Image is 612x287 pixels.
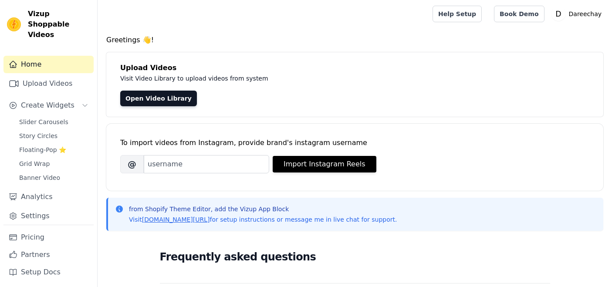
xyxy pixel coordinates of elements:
[120,91,197,106] a: Open Video Library
[555,10,561,18] text: D
[14,172,94,184] a: Banner Video
[3,56,94,73] a: Home
[21,100,74,111] span: Create Widgets
[3,229,94,246] a: Pricing
[120,155,144,173] span: @
[565,6,605,22] p: Dareechay
[3,263,94,281] a: Setup Docs
[3,246,94,263] a: Partners
[106,35,603,45] h4: Greetings 👋!
[144,155,269,173] input: username
[129,205,397,213] p: from Shopify Theme Editor, add the Vizup App Block
[494,6,544,22] a: Book Demo
[120,73,511,84] p: Visit Video Library to upload videos from system
[142,216,210,223] a: [DOMAIN_NAME][URL]
[14,116,94,128] a: Slider Carousels
[14,158,94,170] a: Grid Wrap
[28,9,90,40] span: Vizup Shoppable Videos
[433,6,482,22] a: Help Setup
[19,159,50,168] span: Grid Wrap
[3,97,94,114] button: Create Widgets
[19,173,60,182] span: Banner Video
[19,118,68,126] span: Slider Carousels
[19,145,66,154] span: Floating-Pop ⭐
[120,138,589,148] div: To import videos from Instagram, provide brand's instagram username
[3,207,94,225] a: Settings
[19,132,57,140] span: Story Circles
[14,144,94,156] a: Floating-Pop ⭐
[551,6,605,22] button: D Dareechay
[14,130,94,142] a: Story Circles
[3,188,94,206] a: Analytics
[160,248,550,266] h2: Frequently asked questions
[3,75,94,92] a: Upload Videos
[129,215,397,224] p: Visit for setup instructions or message me in live chat for support.
[7,17,21,31] img: Vizup
[273,156,376,172] button: Import Instagram Reels
[120,63,589,73] h4: Upload Videos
